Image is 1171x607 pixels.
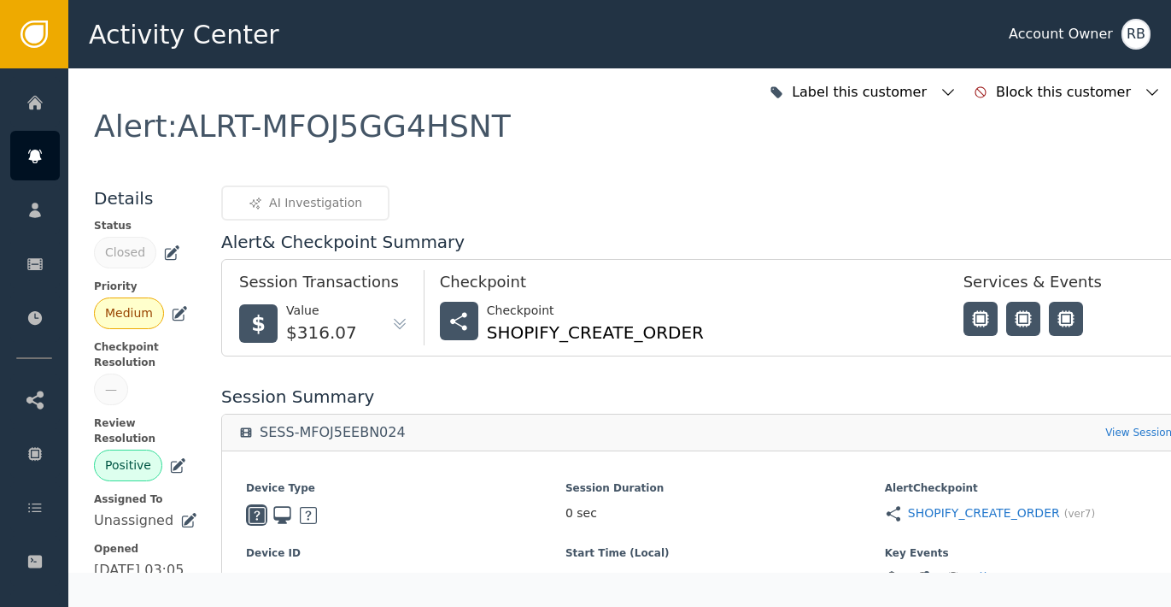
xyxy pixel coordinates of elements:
div: Value [286,302,357,320]
div: Details [94,186,197,211]
span: 0 sec [565,504,597,522]
div: Checkpoint [440,270,929,302]
span: Review Resolution [94,415,197,446]
button: RB [1121,19,1151,50]
span: $ [251,309,266,339]
span: [DATE] [635,569,675,587]
div: Session Transactions [239,270,408,302]
span: Priority [94,279,197,294]
span: Status [94,218,197,233]
span: Opened [94,541,197,557]
span: Checkpoint Resolution [94,339,197,370]
span: Start Time (Local) [565,545,885,561]
div: Alert : ALRT-MFOJ5GG4HSNT [94,111,511,142]
div: Closed [105,244,145,262]
span: DID-MFOJ5EE0GZJN [246,569,565,587]
div: Label this customer [792,82,931,103]
span: Device ID [246,545,565,561]
div: $316.07 [286,320,357,345]
span: (ver 7 ) [1064,506,1095,522]
div: 1 [886,572,898,584]
button: Label this customer [765,74,961,111]
div: Positive [105,457,151,474]
div: SHOPIFY_CREATE_ORDER [487,320,704,345]
div: Checkpoint [487,302,704,320]
div: SESS-MFOJ5EEBN024 [260,424,406,441]
div: Medium [105,304,153,322]
span: Session Duration [565,480,885,496]
span: Device Type [246,480,565,496]
span: Activity Center [89,15,279,54]
span: 06:04 PM [565,569,621,587]
button: Block this customer [969,74,1165,111]
span: Assigned To [94,492,197,507]
div: 1 [916,572,928,584]
div: Block this customer [996,82,1135,103]
div: Account Owner [1009,24,1113,44]
div: Services & Events [963,270,1168,302]
div: 1 [947,572,959,584]
div: [DATE] 03:05 PM PDT [94,560,197,601]
div: Unassigned [94,510,173,531]
div: — [105,380,117,398]
a: SHOPIFY_CREATE_ORDER [908,504,1060,522]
